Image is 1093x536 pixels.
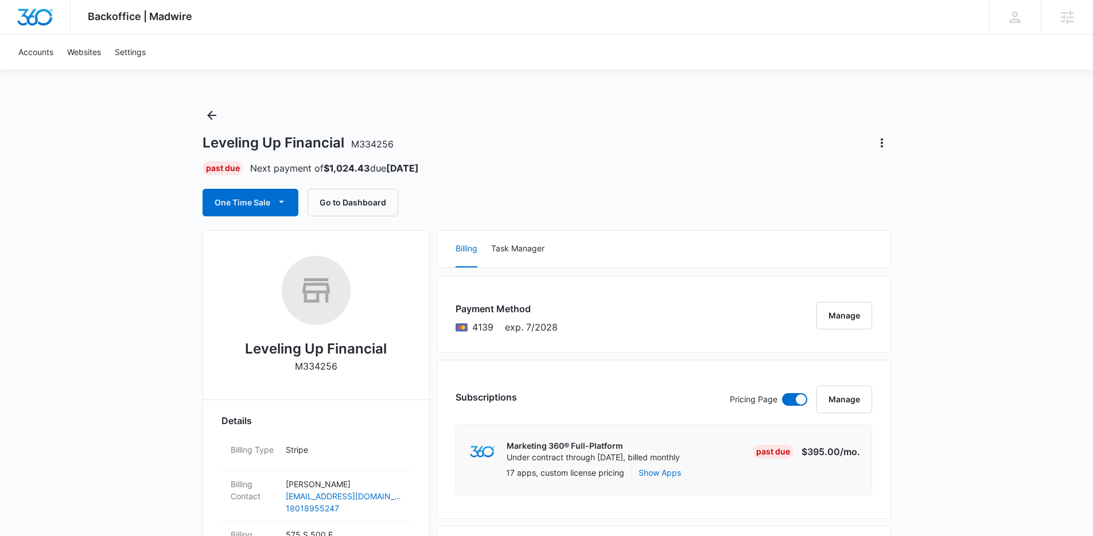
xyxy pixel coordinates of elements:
[60,34,108,69] a: Websites
[221,437,411,471] div: Billing TypeStripe
[108,34,153,69] a: Settings
[295,359,337,373] p: M334256
[221,414,252,428] span: Details
[324,162,370,174] strong: $1,024.43
[470,446,495,458] img: marketing360Logo
[231,444,277,456] dt: Billing Type
[491,231,544,267] button: Task Manager
[203,189,298,216] button: One Time Sale
[816,386,872,413] button: Manage
[221,471,411,522] div: Billing Contact[PERSON_NAME][EMAIL_ADDRESS][DOMAIN_NAME]18018955247
[506,467,624,479] p: 17 apps, custom license pricing
[730,393,777,406] p: Pricing Page
[308,189,398,216] button: Go to Dashboard
[245,339,387,359] h2: Leveling Up Financial
[639,467,681,479] button: Show Apps
[351,138,394,150] span: M334256
[753,445,794,459] div: Past Due
[456,231,477,267] button: Billing
[802,445,860,459] p: $395.00
[507,452,680,463] p: Under contract through [DATE], billed monthly
[231,478,277,502] dt: Billing Contact
[286,444,402,456] p: Stripe
[88,10,192,22] span: Backoffice | Madwire
[816,302,872,329] button: Manage
[873,134,891,152] button: Actions
[203,134,394,152] h1: Leveling Up Financial
[505,320,558,334] span: exp. 7/2028
[286,502,402,514] a: 18018955247
[250,161,419,175] p: Next payment of due
[203,161,243,175] div: Past Due
[203,106,221,125] button: Back
[456,302,558,316] h3: Payment Method
[456,390,517,404] h3: Subscriptions
[472,320,493,334] span: Mastercard ending with
[11,34,60,69] a: Accounts
[286,490,402,502] a: [EMAIL_ADDRESS][DOMAIN_NAME]
[386,162,419,174] strong: [DATE]
[840,446,860,457] span: /mo.
[507,440,680,452] p: Marketing 360® Full-Platform
[286,478,402,490] p: [PERSON_NAME]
